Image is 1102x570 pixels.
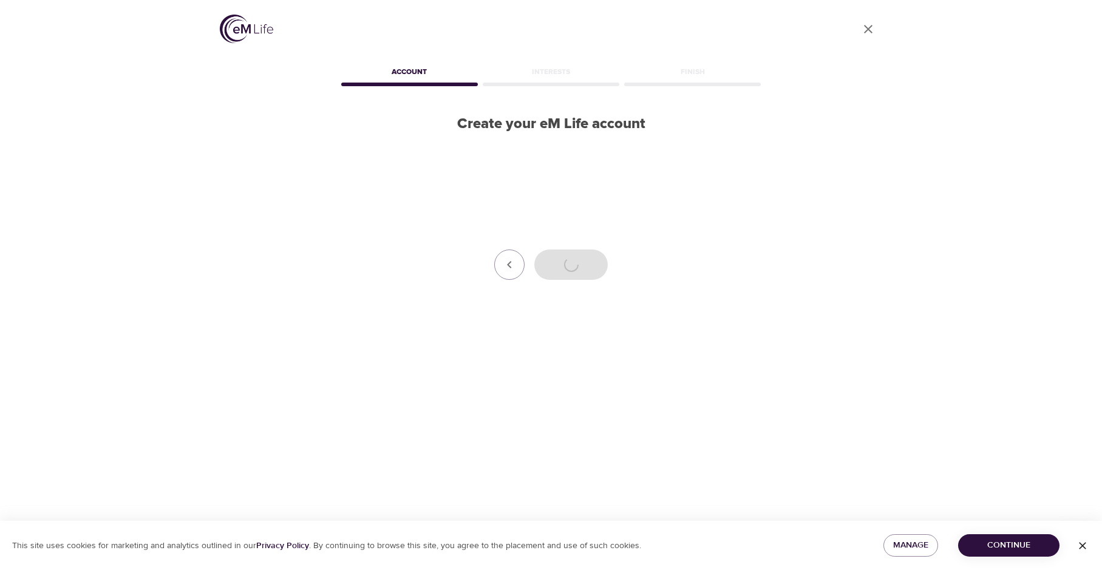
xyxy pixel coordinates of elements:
button: Manage [883,534,938,557]
a: close [854,15,883,44]
span: Continue [968,538,1050,553]
img: logo [220,15,273,43]
button: Continue [958,534,1059,557]
span: Manage [893,538,928,553]
h2: Create your eM Life account [339,115,764,133]
a: Privacy Policy [256,540,309,551]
